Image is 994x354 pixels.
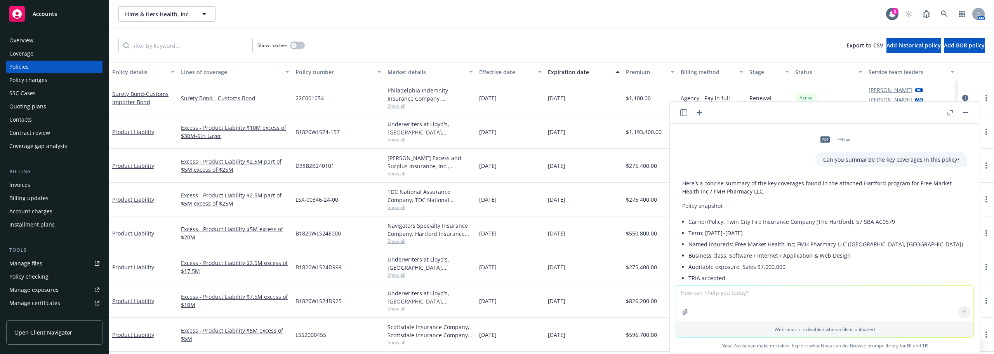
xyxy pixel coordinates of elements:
[982,330,991,339] a: more
[815,130,853,149] div: pdfFMH.pdf
[548,94,565,102] span: [DATE]
[388,188,473,204] div: TDC National Assurance Company, TDC National Assurance Company, CRC Group
[792,63,865,81] button: Status
[688,272,967,284] li: TRIA accepted
[982,296,991,305] a: more
[798,94,814,101] span: Active
[6,270,103,283] a: Policy checking
[295,331,326,339] span: LSS2000455
[479,263,497,271] span: [DATE]
[9,140,67,152] div: Coverage gap analysis
[6,61,103,73] a: Policies
[869,96,912,104] a: [PERSON_NAME]
[9,218,55,231] div: Installment plans
[112,68,166,76] div: Policy details
[479,162,497,170] span: [DATE]
[181,68,281,76] div: Lines of coverage
[548,68,611,76] div: Expiration date
[9,87,36,99] div: SSC Cases
[9,205,52,218] div: Account charges
[181,94,289,102] a: Surety Bond - Customs Bond
[749,68,780,76] div: Stage
[869,86,912,94] a: [PERSON_NAME]
[388,154,473,170] div: [PERSON_NAME] Excess and Surplus Insurance, Inc., [PERSON_NAME] Group, CRC Group
[820,136,830,142] span: pdf
[682,179,967,195] p: Here’s a concise summary of the key coverages found in the attached Hartford program for Free Mar...
[479,229,497,237] span: [DATE]
[479,331,497,339] span: [DATE]
[846,38,883,53] button: Export to CSV
[112,297,154,305] a: Product Liability
[836,137,852,142] span: FMH.pdf
[118,6,215,22] button: Hims & Hers Health, Inc.
[6,246,103,254] div: Tools
[388,238,473,244] span: Show all
[112,331,154,338] a: Product Liability
[846,42,883,49] span: Export to CSV
[626,128,662,136] span: $1,193,400.00
[688,216,967,227] li: Carrier/Policy: Twin City Fire Insurance Company (The Hartford), 57 SBA AC0579
[479,94,497,102] span: [DATE]
[295,128,340,136] span: B1820WLS24-157
[109,63,178,81] button: Policy details
[626,94,651,102] span: $1,100.00
[476,63,545,81] button: Effective date
[944,38,985,53] button: Add BOR policy
[9,47,33,60] div: Coverage
[548,195,565,204] span: [DATE]
[388,136,473,143] span: Show all
[982,262,991,272] a: more
[9,74,47,86] div: Policy changes
[886,38,941,53] button: Add historical policy
[982,127,991,136] a: more
[295,229,341,237] span: B1820WLS24E000
[626,68,666,76] div: Premium
[545,63,623,81] button: Expiration date
[6,87,103,99] a: SSC Cases
[688,227,967,239] li: Term: [DATE]–[DATE]
[6,74,103,86] a: Policy changes
[795,68,854,76] div: Status
[178,63,292,81] button: Lines of coverage
[961,93,970,103] a: circleInformation
[181,124,289,140] a: Excess - Product Liability $10M excess of $30M-6th Layer
[548,128,565,136] span: [DATE]
[548,162,565,170] span: [DATE]
[6,192,103,204] a: Billing updates
[681,326,969,333] p: Web search is disabled when a file is uploaded
[6,297,103,309] a: Manage certificates
[388,255,473,272] div: Underwriters at Lloyd's, [GEOGRAPHIC_DATA], [PERSON_NAME] of London, CRC Group
[295,162,334,170] span: D38B2B240101
[6,100,103,113] a: Quoting plans
[901,6,916,22] a: Start snowing
[865,63,957,81] button: Service team leaders
[479,195,497,204] span: [DATE]
[6,257,103,270] a: Manage files
[112,230,154,237] a: Product Liability
[982,161,991,170] a: more
[388,289,473,305] div: Underwriters at Lloyd's, [GEOGRAPHIC_DATA], [PERSON_NAME] of London, CRC Group
[626,297,657,305] span: $826,200.00
[479,297,497,305] span: [DATE]
[886,42,941,49] span: Add historical policy
[869,68,945,76] div: Service team leaders
[9,270,49,283] div: Policy checking
[9,297,60,309] div: Manage certificates
[33,11,57,17] span: Accounts
[623,63,678,81] button: Premium
[388,221,473,238] div: Navigators Specialty Insurance Company, Hartford Insurance Group, CRC Group
[6,179,103,191] a: Invoices
[9,179,30,191] div: Invoices
[688,239,967,250] li: Named insureds: Free Market Health Inc; FMH Pharmacy LLC ([GEOGRAPHIC_DATA], [GEOGRAPHIC_DATA])
[678,63,746,81] button: Billing method
[548,297,565,305] span: [DATE]
[9,127,50,139] div: Contract review
[548,229,565,237] span: [DATE]
[982,195,991,204] a: more
[6,310,103,323] a: Manage claims
[388,323,473,339] div: Scottsdale Insurance Company, Scottsdale Insurance Company (Nationwide), CRC Group
[181,191,289,208] a: Excess - Product Liability $2.5M part of $5M excess of $25M
[388,68,464,76] div: Market details
[688,250,967,261] li: Business class: Software / Internet / Application & Web Design
[295,68,372,76] div: Policy number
